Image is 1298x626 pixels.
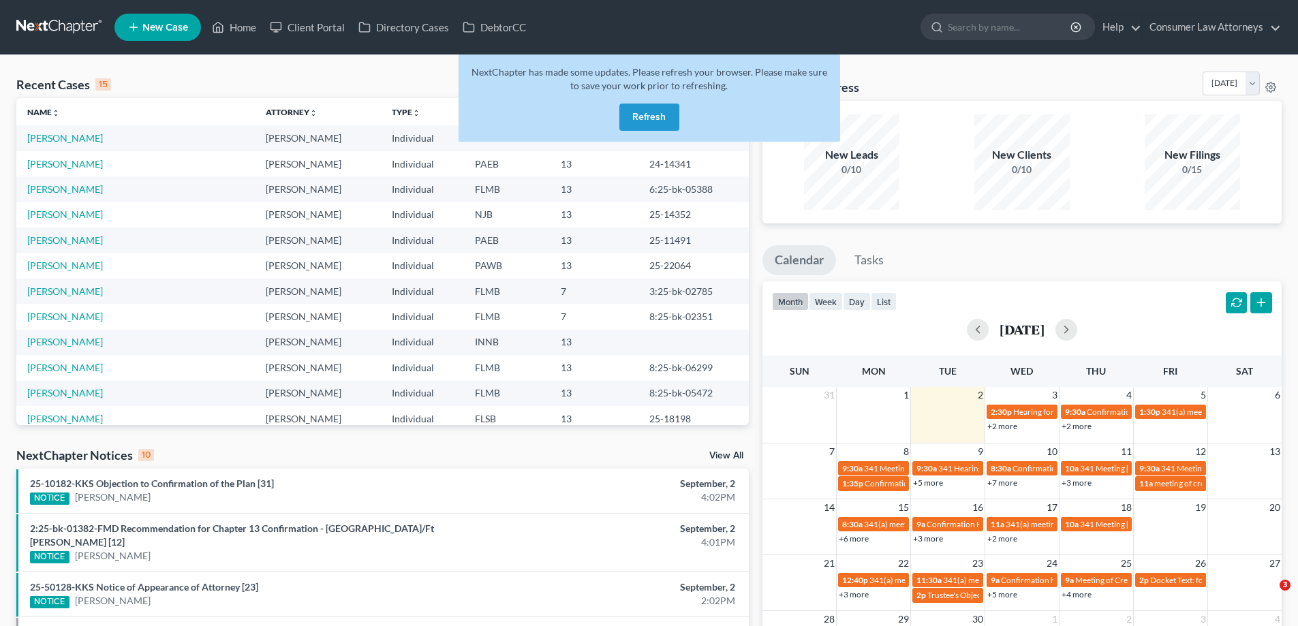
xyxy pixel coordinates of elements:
[1065,463,1079,473] span: 10a
[971,555,985,572] span: 23
[916,590,926,600] span: 2p
[638,202,749,228] td: 25-14352
[991,575,1000,585] span: 9a
[456,15,533,40] a: DebtorCC
[1065,575,1074,585] span: 9a
[1065,407,1085,417] span: 9:30a
[255,125,381,151] td: [PERSON_NAME]
[464,151,551,176] td: PAEB
[948,14,1072,40] input: Search by name...
[938,463,1146,473] span: 341 Hearing for [PERSON_NAME], [GEOGRAPHIC_DATA]
[52,109,60,117] i: unfold_more
[638,381,749,406] td: 8:25-bk-05472
[255,355,381,380] td: [PERSON_NAME]
[971,499,985,516] span: 16
[927,519,1094,529] span: Confirmation Hearing for [PERSON_NAME], III
[550,304,638,329] td: 7
[1086,365,1106,377] span: Thu
[976,387,985,403] span: 2
[839,589,869,599] a: +3 more
[550,151,638,176] td: 13
[804,147,899,163] div: New Leads
[27,413,103,424] a: [PERSON_NAME]
[255,202,381,228] td: [PERSON_NAME]
[75,490,151,504] a: [PERSON_NAME]
[991,407,1012,417] span: 2:30p
[27,336,103,347] a: [PERSON_NAME]
[1139,463,1160,473] span: 9:30a
[75,594,151,608] a: [PERSON_NAME]
[550,330,638,355] td: 13
[255,151,381,176] td: [PERSON_NAME]
[1013,463,1156,473] span: Confirmation Hearing [PERSON_NAME]
[255,176,381,202] td: [PERSON_NAME]
[381,125,464,151] td: Individual
[974,147,1070,163] div: New Clients
[842,245,896,275] a: Tasks
[381,330,464,355] td: Individual
[1006,519,1209,529] span: 341(a) meeting for [PERSON_NAME] & [PERSON_NAME]
[897,555,910,572] span: 22
[809,292,843,311] button: week
[1268,443,1282,460] span: 13
[638,151,749,176] td: 24-14341
[1087,407,1231,417] span: Confirmation Hearing [PERSON_NAME]
[991,519,1004,529] span: 11a
[509,594,735,608] div: 2:02PM
[1119,443,1133,460] span: 11
[381,279,464,304] td: Individual
[1162,407,1293,417] span: 341(a) meeting for [PERSON_NAME]
[1010,365,1033,377] span: Wed
[1143,15,1281,40] a: Consumer Law Attorneys
[1080,463,1190,473] span: 341 Meeting [PERSON_NAME]
[976,443,985,460] span: 9
[1268,499,1282,516] span: 20
[255,330,381,355] td: [PERSON_NAME]
[30,551,69,563] div: NOTICE
[1001,575,1246,585] span: Confirmation hearing for [DEMOGRAPHIC_DATA][PERSON_NAME]
[464,406,551,431] td: FLSB
[550,176,638,202] td: 13
[1194,555,1207,572] span: 26
[1145,147,1240,163] div: New Filings
[638,279,749,304] td: 3:25-bk-02785
[255,279,381,304] td: [PERSON_NAME]
[381,355,464,380] td: Individual
[1268,555,1282,572] span: 27
[1013,407,1192,417] span: Hearing for [PERSON_NAME] & [PERSON_NAME]
[1150,575,1272,585] span: Docket Text: for [PERSON_NAME]
[902,387,910,403] span: 1
[263,15,352,40] a: Client Portal
[916,575,942,585] span: 11:30a
[550,253,638,278] td: 13
[509,535,735,549] div: 4:01PM
[638,304,749,329] td: 8:25-bk-02351
[1062,478,1092,488] a: +3 more
[255,381,381,406] td: [PERSON_NAME]
[927,590,1061,600] span: Trustee's Objection [PERSON_NAME]
[1280,580,1291,591] span: 3
[1139,575,1149,585] span: 2p
[987,589,1017,599] a: +5 more
[381,304,464,329] td: Individual
[381,176,464,202] td: Individual
[27,387,103,398] a: [PERSON_NAME]
[1045,499,1059,516] span: 17
[939,365,957,377] span: Tue
[638,355,749,380] td: 8:25-bk-06299
[464,381,551,406] td: FLMB
[822,555,836,572] span: 21
[897,499,910,516] span: 15
[1062,421,1092,431] a: +2 more
[464,330,551,355] td: INNB
[550,355,638,380] td: 13
[842,575,868,585] span: 12:40p
[991,463,1011,473] span: 8:30a
[550,202,638,228] td: 13
[1051,387,1059,403] span: 3
[381,381,464,406] td: Individual
[464,253,551,278] td: PAWB
[27,208,103,220] a: [PERSON_NAME]
[27,158,103,170] a: [PERSON_NAME]
[638,176,749,202] td: 6:25-bk-05388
